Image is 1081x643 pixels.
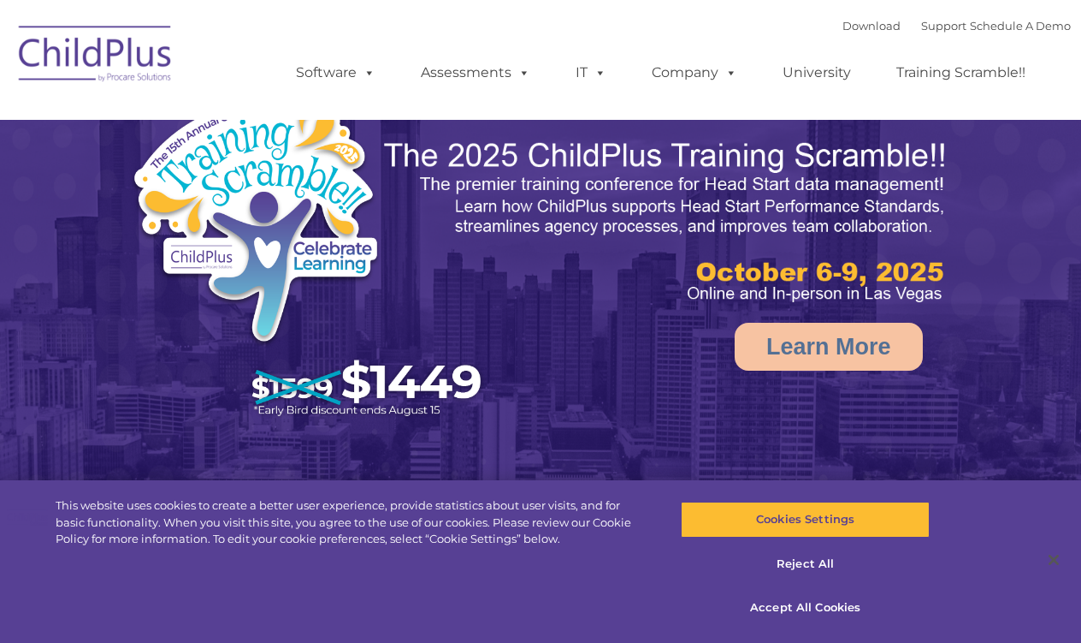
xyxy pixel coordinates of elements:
a: University [765,56,868,90]
button: Close [1035,541,1072,579]
a: Learn More [735,323,923,371]
a: Schedule A Demo [970,19,1071,33]
a: Download [842,19,901,33]
a: Assessments [404,56,547,90]
div: This website uses cookies to create a better user experience, provide statistics about user visit... [56,497,648,548]
a: Training Scramble!! [879,56,1043,90]
button: Reject All [681,546,930,582]
a: IT [558,56,623,90]
a: Software [279,56,393,90]
a: Company [635,56,754,90]
img: ChildPlus by Procare Solutions [10,14,181,99]
font: | [842,19,1071,33]
button: Accept All Cookies [681,590,930,626]
button: Cookies Settings [681,502,930,538]
a: Support [921,19,966,33]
